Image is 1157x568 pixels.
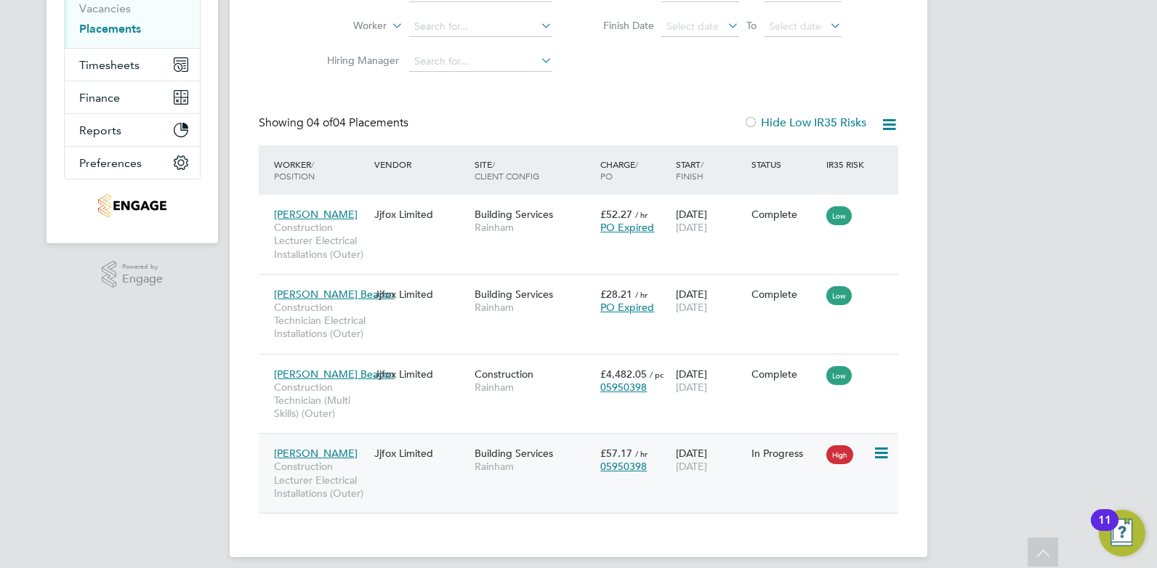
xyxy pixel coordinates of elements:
span: Building Services [475,288,553,301]
label: Finish Date [589,19,654,32]
span: [PERSON_NAME] Beacon [274,288,395,301]
span: / hr [635,289,648,300]
span: [DATE] [676,301,707,314]
span: 04 of [307,115,333,130]
a: Placements [79,22,141,36]
span: £52.27 [600,208,632,221]
button: Finance [65,81,200,113]
a: [PERSON_NAME]Construction Lecturer Electrical Installations (Outer)Jjfox LimitedBuilding Services... [270,200,898,212]
div: Vendor [371,151,471,177]
div: Site [471,151,597,189]
div: 11 [1098,520,1111,539]
input: Search for... [409,17,552,37]
label: Hiring Manager [315,54,399,67]
span: Select date [666,20,719,33]
div: Worker [270,151,371,189]
span: Construction Technician (Multi Skills) (Outer) [274,381,367,421]
span: Engage [122,273,163,285]
div: [DATE] [672,439,748,480]
div: Complete [751,368,820,381]
span: To [742,16,761,35]
span: Rainham [475,381,593,394]
span: Construction Technician Electrical Installations (Outer) [274,301,367,341]
div: Jjfox Limited [371,280,471,308]
span: Low [826,286,852,305]
div: Showing [259,115,411,131]
span: 05950398 [600,460,647,473]
span: Low [826,206,852,225]
div: In Progress [751,447,820,460]
div: Charge [597,151,672,189]
span: Preferences [79,156,142,170]
span: Finance [79,91,120,105]
button: Open Resource Center, 11 new notifications [1099,510,1145,556]
span: Reports [79,123,121,137]
span: / hr [635,448,648,459]
span: / pc [650,369,664,380]
label: Hide Low IR35 Risks [743,115,866,130]
span: / Client Config [475,158,539,182]
button: Timesheets [65,49,200,81]
a: [PERSON_NAME] BeaconConstruction Technician Electrical Installations (Outer)Jjfox LimitedBuilding... [270,280,898,292]
span: 04 Placements [307,115,408,130]
div: Jjfox Limited [371,360,471,388]
span: [PERSON_NAME] Beacon [274,368,395,381]
span: [DATE] [676,221,707,234]
div: Complete [751,208,820,221]
div: [DATE] [672,280,748,321]
span: Construction Lecturer Electrical Installations (Outer) [274,221,367,261]
span: / hr [635,209,648,220]
span: Construction [475,368,533,381]
span: PO Expired [600,221,654,234]
span: [DATE] [676,381,707,394]
span: £57.17 [600,447,632,460]
div: [DATE] [672,200,748,241]
span: / PO [600,158,638,182]
button: Reports [65,114,200,146]
div: Complete [751,288,820,301]
span: [DATE] [676,460,707,473]
span: Rainham [475,460,593,473]
span: High [826,445,853,464]
button: Preferences [65,147,200,179]
a: [PERSON_NAME] BeaconConstruction Technician (Multi Skills) (Outer)Jjfox LimitedConstructionRainha... [270,360,898,372]
span: 05950398 [600,381,647,394]
label: Worker [303,19,387,33]
div: Jjfox Limited [371,200,471,228]
div: Jjfox Limited [371,439,471,467]
a: [PERSON_NAME]Construction Lecturer Electrical Installations (Outer)Jjfox LimitedBuilding Services... [270,439,898,451]
span: [PERSON_NAME] [274,208,358,221]
span: [PERSON_NAME] [274,447,358,460]
span: Building Services [475,208,553,221]
input: Search for... [409,52,552,72]
span: Timesheets [79,58,140,72]
div: [DATE] [672,360,748,401]
div: Status [748,151,823,177]
a: Powered byEngage [102,261,164,288]
a: Vacancies [79,1,131,15]
div: Start [672,151,748,189]
span: PO Expired [600,301,654,314]
span: / Finish [676,158,704,182]
span: £28.21 [600,288,632,301]
span: Low [826,366,852,385]
span: / Position [274,158,315,182]
img: jjfox-logo-retina.png [98,194,166,217]
span: £4,482.05 [600,368,647,381]
span: Building Services [475,447,553,460]
span: Powered by [122,261,163,273]
span: Select date [769,20,821,33]
div: IR35 Risk [823,151,873,177]
span: Rainham [475,301,593,314]
span: Rainham [475,221,593,234]
a: Go to home page [64,194,201,217]
span: Construction Lecturer Electrical Installations (Outer) [274,460,367,500]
